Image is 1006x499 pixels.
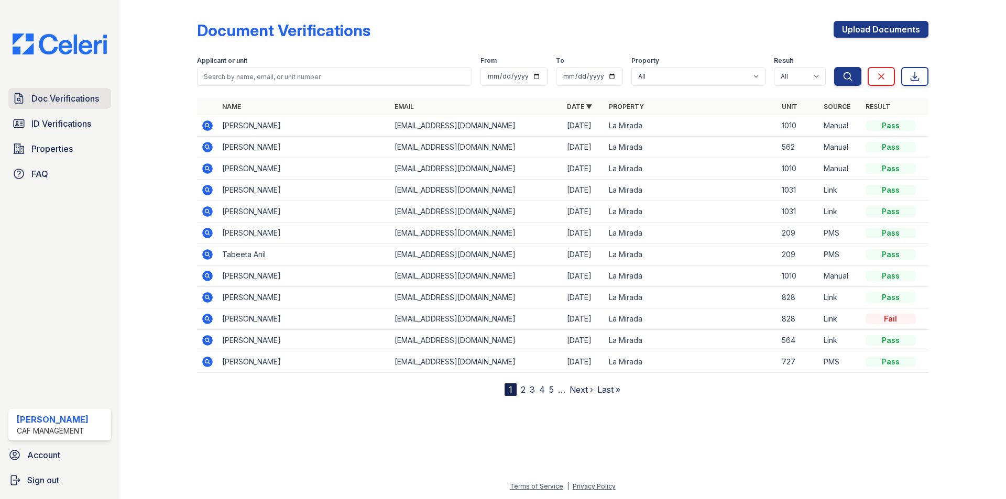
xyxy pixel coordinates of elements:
[563,308,605,330] td: [DATE]
[4,445,115,465] a: Account
[218,115,390,137] td: [PERSON_NAME]
[31,92,99,105] span: Doc Verifications
[819,330,861,351] td: Link
[17,413,89,426] div: [PERSON_NAME]
[27,449,60,461] span: Account
[778,180,819,201] td: 1031
[605,115,777,137] td: La Mirada
[819,137,861,158] td: Manual
[218,308,390,330] td: [PERSON_NAME]
[605,137,777,158] td: La Mirada
[819,158,861,180] td: Manual
[866,357,916,367] div: Pass
[390,308,563,330] td: [EMAIL_ADDRESS][DOMAIN_NAME]
[563,265,605,287] td: [DATE]
[197,57,247,65] label: Applicant or unit
[197,67,472,86] input: Search by name, email, or unit number
[778,137,819,158] td: 562
[774,57,793,65] label: Result
[819,287,861,308] td: Link
[778,330,819,351] td: 564
[390,265,563,287] td: [EMAIL_ADDRESS][DOMAIN_NAME]
[31,142,73,155] span: Properties
[778,158,819,180] td: 1010
[505,383,517,396] div: 1
[4,34,115,54] img: CE_Logo_Blue-a8612792a0a2168367f1c8372b55b34899dd931a85d93a1a3d3e32e68fde9ad4.png
[573,482,616,490] a: Privacy Policy
[567,103,592,110] a: Date ▼
[605,180,777,201] td: La Mirada
[866,228,916,238] div: Pass
[197,21,370,40] div: Document Verifications
[539,384,545,395] a: 4
[819,180,861,201] td: Link
[778,265,819,287] td: 1010
[605,201,777,223] td: La Mirada
[390,115,563,137] td: [EMAIL_ADDRESS][DOMAIN_NAME]
[218,223,390,244] td: [PERSON_NAME]
[218,265,390,287] td: [PERSON_NAME]
[521,384,526,395] a: 2
[390,158,563,180] td: [EMAIL_ADDRESS][DOMAIN_NAME]
[824,103,850,110] a: Source
[605,158,777,180] td: La Mirada
[218,137,390,158] td: [PERSON_NAME]
[605,265,777,287] td: La Mirada
[27,474,59,486] span: Sign out
[866,271,916,281] div: Pass
[390,351,563,373] td: [EMAIL_ADDRESS][DOMAIN_NAME]
[8,88,111,109] a: Doc Verifications
[597,384,620,395] a: Last »
[530,384,535,395] a: 3
[866,142,916,152] div: Pass
[605,351,777,373] td: La Mirada
[778,115,819,137] td: 1010
[609,103,644,110] a: Property
[8,113,111,134] a: ID Verifications
[218,180,390,201] td: [PERSON_NAME]
[4,470,115,491] a: Sign out
[390,244,563,265] td: [EMAIL_ADDRESS][DOMAIN_NAME]
[605,244,777,265] td: La Mirada
[605,308,777,330] td: La Mirada
[819,308,861,330] td: Link
[390,137,563,158] td: [EMAIL_ADDRESS][DOMAIN_NAME]
[480,57,497,65] label: From
[834,21,928,38] a: Upload Documents
[563,180,605,201] td: [DATE]
[819,223,861,244] td: PMS
[819,201,861,223] td: Link
[819,244,861,265] td: PMS
[510,482,563,490] a: Terms of Service
[778,287,819,308] td: 828
[549,384,554,395] a: 5
[8,138,111,159] a: Properties
[866,335,916,346] div: Pass
[866,314,916,324] div: Fail
[563,137,605,158] td: [DATE]
[819,115,861,137] td: Manual
[778,308,819,330] td: 828
[778,201,819,223] td: 1031
[866,185,916,195] div: Pass
[558,383,565,396] span: …
[218,287,390,308] td: [PERSON_NAME]
[563,223,605,244] td: [DATE]
[866,103,890,110] a: Result
[866,120,916,131] div: Pass
[866,163,916,174] div: Pass
[556,57,564,65] label: To
[31,168,48,180] span: FAQ
[819,265,861,287] td: Manual
[866,206,916,217] div: Pass
[218,201,390,223] td: [PERSON_NAME]
[782,103,797,110] a: Unit
[605,223,777,244] td: La Mirada
[8,163,111,184] a: FAQ
[866,292,916,303] div: Pass
[222,103,241,110] a: Name
[390,180,563,201] td: [EMAIL_ADDRESS][DOMAIN_NAME]
[218,158,390,180] td: [PERSON_NAME]
[866,249,916,260] div: Pass
[778,351,819,373] td: 727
